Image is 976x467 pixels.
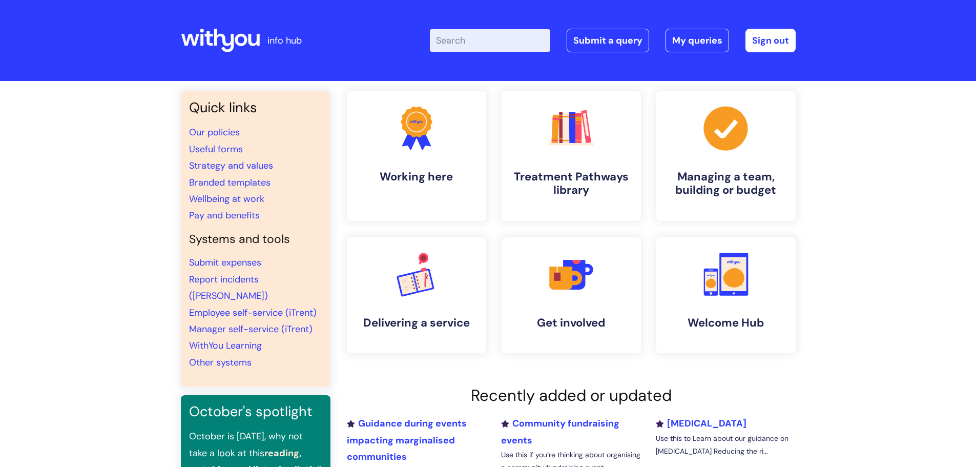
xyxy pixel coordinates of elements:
[656,237,796,353] a: Welcome Hub
[347,237,486,353] a: Delivering a service
[189,99,322,116] h3: Quick links
[189,209,260,221] a: Pay and benefits
[664,170,787,197] h4: Managing a team, building or budget
[189,126,240,138] a: Our policies
[510,316,633,330] h4: Get involved
[189,232,322,247] h4: Systems and tools
[510,170,633,197] h4: Treatment Pathways library
[656,91,796,221] a: Managing a team, building or budget
[501,417,619,446] a: Community fundraising events
[430,29,796,52] div: | -
[189,193,264,205] a: Wellbeing at work
[189,176,271,189] a: Branded templates
[189,143,243,155] a: Useful forms
[656,432,795,458] p: Use this to Learn about our guidance on [MEDICAL_DATA] Reducing the ri...
[189,403,322,420] h3: October's spotlight
[267,32,302,49] p: info hub
[502,237,641,353] a: Get involved
[189,256,261,269] a: Submit expenses
[502,91,641,221] a: Treatment Pathways library
[189,356,252,369] a: Other systems
[666,29,729,52] a: My queries
[347,386,796,405] h2: Recently added or updated
[355,316,478,330] h4: Delivering a service
[189,323,313,335] a: Manager self-service (iTrent)
[189,159,273,172] a: Strategy and values
[189,339,262,352] a: WithYou Learning
[745,29,796,52] a: Sign out
[189,307,317,319] a: Employee self-service (iTrent)
[664,316,787,330] h4: Welcome Hub
[430,29,550,52] input: Search
[189,273,268,302] a: Report incidents ([PERSON_NAME])
[347,91,486,221] a: Working here
[567,29,649,52] a: Submit a query
[355,170,478,184] h4: Working here
[656,417,746,430] a: [MEDICAL_DATA]
[347,417,467,463] a: Guidance during events impacting marginalised communities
